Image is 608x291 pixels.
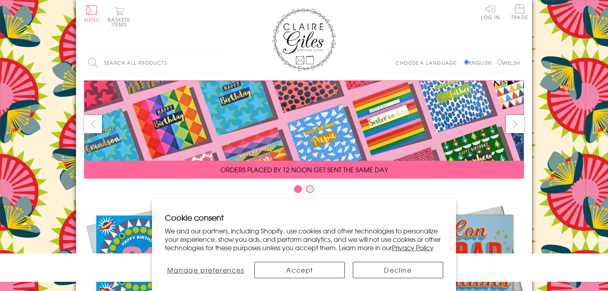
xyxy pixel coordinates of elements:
[220,165,388,174] span: ORDERS PLACED BY 12 NOON GET SENT THE SAME DAY
[272,8,336,71] img: Claire Giles Greetings Cards
[216,54,224,72] input: Search
[353,262,443,278] button: Decline
[506,115,524,133] button: next
[84,115,102,133] button: prev
[464,60,469,65] input: English
[165,212,443,223] h2: Cookie consent
[396,59,462,66] p: Choose a language:
[511,4,528,20] span: Trade
[165,227,443,251] p: We and our partners, including Shopify, use cookies and other technologies to personalize your ex...
[165,262,246,278] button: Manage preferences
[254,262,345,278] button: Accept
[511,4,528,21] a: Trade
[84,5,100,22] button: Menu
[392,243,434,252] a: Privacy Policy
[497,60,502,65] input: Welsh
[84,185,524,197] div: Carousel Pagination
[481,4,500,20] a: Log In
[497,59,520,66] label: Welsh
[108,6,130,27] button: Basket0 items
[84,16,100,23] span: Menu
[112,16,130,28] span: 0 items
[294,185,302,193] button: Carousel Page 1 (Current Slide)
[84,54,224,72] input: Search all products
[167,265,244,275] span: Manage preferences
[306,185,314,193] button: Carousel Page 2
[464,59,496,66] label: English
